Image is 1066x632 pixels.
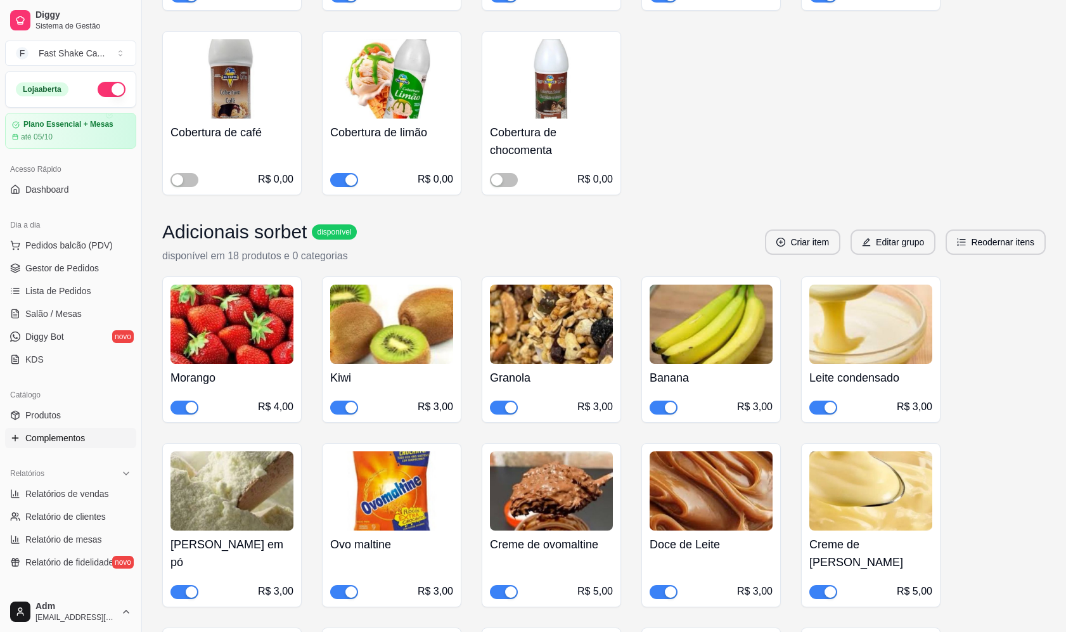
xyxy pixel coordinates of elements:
[809,369,932,387] h4: Leite condensado
[330,285,453,364] img: product-image
[5,281,136,301] a: Lista de Pedidos
[862,238,871,247] span: edit
[490,451,613,531] img: product-image
[809,536,932,571] h4: Creme de [PERSON_NAME]
[25,353,44,366] span: KDS
[5,552,136,572] a: Relatório de fidelidadenovo
[170,124,293,141] h4: Cobertura de café
[851,229,935,255] button: editEditar grupo
[737,399,773,415] div: R$ 3,00
[25,487,109,500] span: Relatórios de vendas
[490,124,613,159] h4: Cobertura de chocomenta
[490,536,613,553] h4: Creme de ovomaltine
[809,451,932,531] img: product-image
[25,432,85,444] span: Complementos
[577,172,613,187] div: R$ 0,00
[809,285,932,364] img: product-image
[5,215,136,235] div: Dia a dia
[25,262,99,274] span: Gestor de Pedidos
[170,451,293,531] img: product-image
[25,330,64,343] span: Diggy Bot
[897,584,932,599] div: R$ 5,00
[170,285,293,364] img: product-image
[5,588,136,608] div: Gerenciar
[5,159,136,179] div: Acesso Rápido
[5,326,136,347] a: Diggy Botnovo
[5,405,136,425] a: Produtos
[418,172,453,187] div: R$ 0,00
[314,227,354,237] span: disponível
[39,47,105,60] div: Fast Shake Ca ...
[650,451,773,531] img: product-image
[98,82,125,97] button: Alterar Status
[25,556,113,569] span: Relatório de fidelidade
[737,584,773,599] div: R$ 3,00
[35,601,116,612] span: Adm
[577,584,613,599] div: R$ 5,00
[946,229,1046,255] button: ordered-listReodernar itens
[897,399,932,415] div: R$ 3,00
[25,307,82,320] span: Salão / Mesas
[5,529,136,550] a: Relatório de mesas
[258,172,293,187] div: R$ 0,00
[162,221,307,243] h3: Adicionais sorbet
[5,597,136,627] button: Adm[EMAIL_ADDRESS][DOMAIN_NAME]
[765,229,840,255] button: plus-circleCriar item
[258,584,293,599] div: R$ 3,00
[5,179,136,200] a: Dashboard
[25,533,102,546] span: Relatório de mesas
[330,124,453,141] h4: Cobertura de limão
[5,385,136,405] div: Catálogo
[490,285,613,364] img: product-image
[5,484,136,504] a: Relatórios de vendas
[330,369,453,387] h4: Kiwi
[170,39,293,119] img: product-image
[35,21,131,31] span: Sistema de Gestão
[5,41,136,66] button: Select a team
[418,399,453,415] div: R$ 3,00
[5,235,136,255] button: Pedidos balcão (PDV)
[5,349,136,370] a: KDS
[418,584,453,599] div: R$ 3,00
[35,10,131,21] span: Diggy
[650,285,773,364] img: product-image
[23,120,113,129] article: Plano Essencial + Mesas
[957,238,966,247] span: ordered-list
[650,536,773,553] h4: Doce de Leite
[650,369,773,387] h4: Banana
[330,451,453,531] img: product-image
[35,612,116,622] span: [EMAIL_ADDRESS][DOMAIN_NAME]
[5,5,136,35] a: DiggySistema de Gestão
[5,304,136,324] a: Salão / Mesas
[25,183,69,196] span: Dashboard
[25,239,113,252] span: Pedidos balcão (PDV)
[25,409,61,422] span: Produtos
[162,248,357,264] p: disponível em 18 produtos e 0 categorias
[21,132,53,142] article: até 05/10
[330,536,453,553] h4: Ovo maltine
[170,369,293,387] h4: Morango
[16,82,68,96] div: Loja aberta
[5,506,136,527] a: Relatório de clientes
[258,399,293,415] div: R$ 4,00
[5,428,136,448] a: Complementos
[490,39,613,119] img: product-image
[10,468,44,479] span: Relatórios
[5,113,136,149] a: Plano Essencial + Mesasaté 05/10
[776,238,785,247] span: plus-circle
[5,258,136,278] a: Gestor de Pedidos
[170,536,293,571] h4: [PERSON_NAME] em pó
[25,285,91,297] span: Lista de Pedidos
[25,510,106,523] span: Relatório de clientes
[330,39,453,119] img: product-image
[16,47,29,60] span: F
[490,369,613,387] h4: Granola
[577,399,613,415] div: R$ 3,00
